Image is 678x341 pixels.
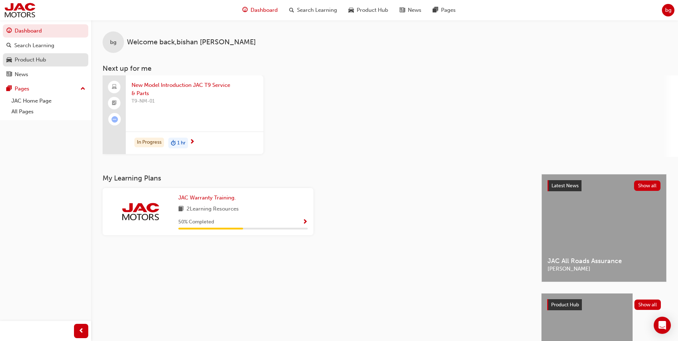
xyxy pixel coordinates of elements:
[3,82,88,95] button: Pages
[178,194,236,201] span: JAC Warranty Training.
[6,28,12,34] span: guage-icon
[3,68,88,81] a: News
[551,183,579,189] span: Latest News
[654,317,671,334] div: Open Intercom Messenger
[134,138,164,147] div: In Progress
[3,24,88,38] a: Dashboard
[548,257,660,265] span: JAC All Roads Assurance
[103,174,530,182] h3: My Learning Plans
[548,265,660,273] span: [PERSON_NAME]
[289,6,294,15] span: search-icon
[3,53,88,66] a: Product Hub
[178,205,184,214] span: book-icon
[408,6,421,14] span: News
[79,327,84,336] span: prev-icon
[187,205,239,214] span: 2 Learning Resources
[112,99,117,108] span: booktick-icon
[91,64,678,73] h3: Next up for me
[127,38,256,46] span: Welcome back , bishan [PERSON_NAME]
[662,4,674,16] button: bg
[634,300,661,310] button: Show all
[251,6,278,14] span: Dashboard
[343,3,394,18] a: car-iconProduct Hub
[178,218,214,226] span: 50 % Completed
[189,139,195,145] span: next-icon
[547,299,661,311] a: Product HubShow all
[302,218,308,227] button: Show Progress
[6,71,12,78] span: news-icon
[112,116,118,123] span: learningRecordVerb_ATTEMPT-icon
[3,23,88,82] button: DashboardSearch LearningProduct HubNews
[3,39,88,52] a: Search Learning
[112,83,117,92] span: laptop-icon
[4,2,36,18] img: jac-portal
[548,180,660,192] a: Latest NewsShow all
[15,85,29,93] div: Pages
[441,6,456,14] span: Pages
[110,38,117,46] span: bg
[14,41,54,50] div: Search Learning
[433,6,438,15] span: pages-icon
[9,95,88,107] a: JAC Home Page
[9,106,88,117] a: All Pages
[15,56,46,64] div: Product Hub
[6,43,11,49] span: search-icon
[634,181,661,191] button: Show all
[121,202,160,221] img: jac-portal
[302,219,308,226] span: Show Progress
[6,57,12,63] span: car-icon
[242,6,248,15] span: guage-icon
[237,3,283,18] a: guage-iconDashboard
[665,6,672,14] span: bg
[297,6,337,14] span: Search Learning
[400,6,405,15] span: news-icon
[80,84,85,94] span: up-icon
[357,6,388,14] span: Product Hub
[427,3,461,18] a: pages-iconPages
[103,75,263,154] a: New Model Introduction JAC T9 Service & PartsT9-NM-01In Progressduration-icon1 hr
[132,97,258,105] span: T9-NM-01
[541,174,667,282] a: Latest NewsShow allJAC All Roads Assurance[PERSON_NAME]
[171,138,176,148] span: duration-icon
[178,194,239,202] a: JAC Warranty Training.
[6,86,12,92] span: pages-icon
[551,302,579,308] span: Product Hub
[132,81,258,97] span: New Model Introduction JAC T9 Service & Parts
[348,6,354,15] span: car-icon
[177,139,185,147] span: 1 hr
[15,70,28,79] div: News
[394,3,427,18] a: news-iconNews
[283,3,343,18] a: search-iconSearch Learning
